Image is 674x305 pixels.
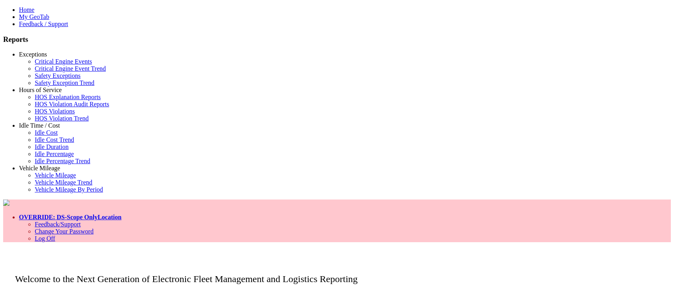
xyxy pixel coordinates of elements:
[35,79,94,86] a: Safety Exception Trend
[35,172,76,179] a: Vehicle Mileage
[35,158,90,164] a: Idle Percentage Trend
[35,221,81,228] a: Feedback/Support
[19,51,47,58] a: Exceptions
[19,21,68,27] a: Feedback / Support
[19,122,60,129] a: Idle Time / Cost
[35,101,109,107] a: HOS Violation Audit Reports
[35,235,55,242] a: Log Off
[19,6,34,13] a: Home
[19,13,49,20] a: My GeoTab
[35,94,101,100] a: HOS Explanation Reports
[35,65,106,72] a: Critical Engine Event Trend
[35,58,92,65] a: Critical Engine Events
[35,143,69,150] a: Idle Duration
[35,115,89,122] a: HOS Violation Trend
[35,151,74,157] a: Idle Percentage
[35,72,81,79] a: Safety Exceptions
[19,87,62,93] a: Hours of Service
[35,136,74,143] a: Idle Cost Trend
[19,165,60,171] a: Vehicle Mileage
[35,186,103,193] a: Vehicle Mileage By Period
[19,214,122,220] a: OVERRIDE: DS-Scope OnlyLocation
[3,262,671,284] p: Welcome to the Next Generation of Electronic Fleet Management and Logistics Reporting
[35,179,92,186] a: Vehicle Mileage Trend
[3,35,671,44] h3: Reports
[35,228,94,235] a: Change Your Password
[35,108,75,115] a: HOS Violations
[3,200,9,206] img: pepsilogo.png
[35,129,58,136] a: Idle Cost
